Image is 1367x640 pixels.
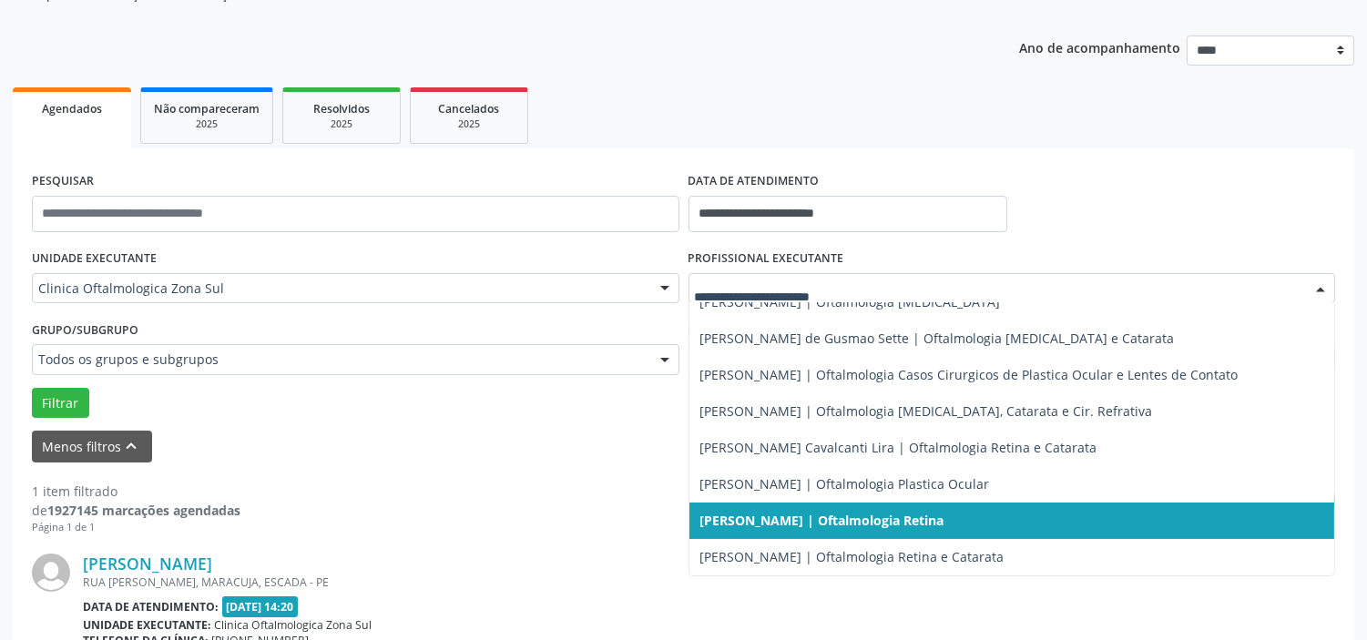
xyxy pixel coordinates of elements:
[689,168,820,196] label: DATA DE ATENDIMENTO
[296,117,387,131] div: 2025
[32,168,94,196] label: PESQUISAR
[700,512,944,529] span: [PERSON_NAME] | Oftalmologia Retina
[215,617,372,633] span: Clinica Oftalmologica Zona Sul
[47,502,240,519] strong: 1927145 marcações agendadas
[222,596,299,617] span: [DATE] 14:20
[439,101,500,117] span: Cancelados
[83,599,219,615] b: Data de atendimento:
[122,436,142,456] i: keyboard_arrow_up
[154,117,260,131] div: 2025
[32,388,89,419] button: Filtrar
[700,402,1153,420] span: [PERSON_NAME] | Oftalmologia [MEDICAL_DATA], Catarata e Cir. Refrativa
[154,101,260,117] span: Não compareceram
[32,501,240,520] div: de
[38,350,642,369] span: Todos os grupos e subgrupos
[700,548,1005,565] span: [PERSON_NAME] | Oftalmologia Retina e Catarata
[32,431,152,462] button: Menos filtroskeyboard_arrow_up
[32,554,70,592] img: img
[83,617,211,633] b: Unidade executante:
[38,279,642,298] span: Clinica Oftalmologica Zona Sul
[423,117,515,131] div: 2025
[83,554,212,574] a: [PERSON_NAME]
[32,245,157,273] label: UNIDADE EXECUTANTE
[700,475,990,493] span: [PERSON_NAME] | Oftalmologia Plastica Ocular
[313,101,370,117] span: Resolvidos
[689,245,844,273] label: PROFISSIONAL EXECUTANTE
[32,482,240,501] div: 1 item filtrado
[83,574,1062,590] div: RUA [PERSON_NAME], MARACUJA, ESCADA - PE
[32,520,240,535] div: Página 1 de 1
[1019,36,1180,58] p: Ano de acompanhamento
[700,366,1239,383] span: [PERSON_NAME] | Oftalmologia Casos Cirurgicos de Plastica Ocular e Lentes de Contato
[42,101,102,117] span: Agendados
[32,316,138,344] label: Grupo/Subgrupo
[700,439,1097,456] span: [PERSON_NAME] Cavalcanti Lira | Oftalmologia Retina e Catarata
[700,330,1175,347] span: [PERSON_NAME] de Gusmao Sette | Oftalmologia [MEDICAL_DATA] e Catarata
